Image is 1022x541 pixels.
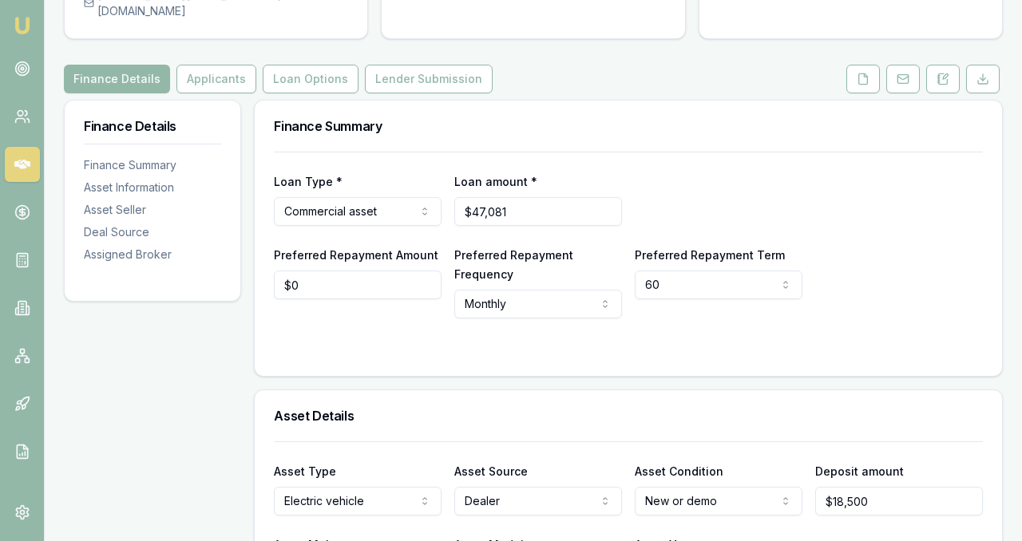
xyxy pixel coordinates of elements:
button: Finance Details [64,65,170,93]
img: emu-icon-u.png [13,16,32,35]
div: Assigned Broker [84,247,221,263]
label: Asset Type [274,464,336,478]
button: Lender Submission [365,65,493,93]
input: $ [454,197,622,226]
label: Asset Source [454,464,528,478]
h3: Finance Summary [274,120,983,132]
a: Applicants [173,65,259,93]
label: Loan Type * [274,175,343,188]
a: Loan Options [259,65,362,93]
label: Deposit amount [815,464,904,478]
label: Preferred Repayment Frequency [454,248,573,281]
label: Loan amount * [454,175,537,188]
div: Deal Source [84,224,221,240]
button: Applicants [176,65,256,93]
div: Asset Information [84,180,221,195]
div: Asset Seller [84,202,221,218]
div: Finance Summary [84,157,221,173]
input: $ [274,270,442,299]
label: Asset Condition [635,464,723,478]
a: Lender Submission [362,65,496,93]
input: $ [815,487,983,515]
h3: Asset Details [274,409,983,422]
label: Preferred Repayment Term [635,248,785,262]
h3: Finance Details [84,120,221,132]
a: Finance Details [64,65,173,93]
label: Preferred Repayment Amount [274,248,438,262]
button: Loan Options [263,65,358,93]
